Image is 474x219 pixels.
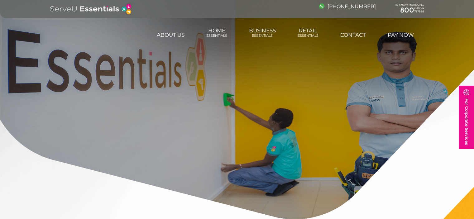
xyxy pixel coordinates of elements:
img: logo [50,3,132,15]
a: Pay Now [387,29,415,41]
a: For Corporate Services [459,86,474,149]
img: image [463,89,469,95]
a: [PHONE_NUMBER] [319,3,376,9]
span: 800 [400,6,414,14]
div: TO KNOW MORE CALL SERVEU [395,3,424,15]
span: Essentials [298,34,318,38]
a: About us [156,29,185,41]
img: image [319,3,324,9]
span: Essentials [206,34,227,38]
a: BusinessEssentials [248,24,277,41]
a: HomeEssentials [205,24,228,41]
a: RetailEssentials [297,24,319,41]
a: Contact [339,29,367,41]
a: 800737838 [395,6,424,14]
span: Essentials [249,34,276,38]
